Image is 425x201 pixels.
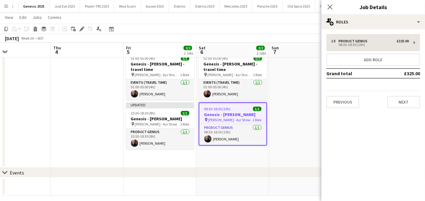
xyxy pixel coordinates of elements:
[252,0,283,12] button: Porsche 2025
[131,56,156,61] span: 01:00-05:00 (4h)
[5,15,13,20] span: View
[20,36,35,41] span: Week 36
[48,15,61,20] span: Comms
[141,0,169,12] button: Aussie 2025
[126,52,194,100] app-job-card: 01:00-05:00 (4h)1/1Genesis - [PERSON_NAME] - travel time [PERSON_NAME] - Ayr Show - travel time1 ...
[199,79,267,100] app-card-role: Events (Travel Time)1/101:00-05:00 (4h)[PERSON_NAME]
[10,170,24,176] div: Events
[272,45,279,51] span: Sun
[135,122,177,126] span: [PERSON_NAME] - Ayr Show
[204,107,231,111] span: 08:30-18:30 (10h)
[204,56,228,61] span: 01:00-05:00 (4h)
[331,43,409,46] div: 08:30-18:30 (10h)
[199,52,267,100] app-job-card: 01:00-05:00 (4h)1/1Genesis - [PERSON_NAME] - travel time [PERSON_NAME] - Ayr Show - travel time1 ...
[126,129,194,149] app-card-role: Product Genius1/110:30-18:30 (8h)[PERSON_NAME]
[283,0,315,12] button: Old Spice 2025
[199,61,267,72] h3: Genesis - [PERSON_NAME] - travel time
[208,118,251,122] span: [PERSON_NAME] - Ayr Show
[208,72,253,77] span: [PERSON_NAME] - Ayr Show - travel time
[114,0,141,12] button: Wise Scam
[326,54,420,66] button: Add role
[321,3,425,11] h3: Job Details
[45,13,64,21] a: Comms
[135,72,181,77] span: [PERSON_NAME] - Ayr Show - travel time
[181,56,189,61] span: 1/1
[2,13,16,21] a: View
[17,13,29,21] a: Edit
[198,48,205,55] span: 6
[271,48,279,55] span: 7
[253,72,262,77] span: 1 Role
[131,111,156,115] span: 10:30-18:30 (8h)
[199,124,266,145] app-card-role: Product Genius1/108:30-18:30 (10h)[PERSON_NAME]
[253,118,262,122] span: 1 Role
[190,0,220,12] button: Dolmio 2025
[326,96,359,108] button: Previous
[126,61,194,72] h3: Genesis - [PERSON_NAME] - travel time
[169,0,190,12] button: Dolmio
[50,0,80,12] button: Just Eat 2025
[254,56,262,61] span: 1/1
[19,15,26,20] span: Edit
[257,51,266,55] div: 2 Jobs
[339,39,370,43] div: Product Genius
[18,0,50,12] button: Genesis 2025
[199,112,266,117] h3: Genesis - [PERSON_NAME]
[326,69,384,78] td: Grand total
[220,0,252,12] button: Mercedes 2025
[253,107,262,111] span: 1/1
[387,96,420,108] button: Next
[199,102,267,146] app-job-card: 08:30-18:30 (10h)1/1Genesis - [PERSON_NAME] [PERSON_NAME] - Ayr Show1 RoleProduct Genius1/108:30-...
[125,48,131,55] span: 5
[321,15,425,29] div: Roles
[52,48,61,55] span: 4
[181,111,189,115] span: 1/1
[53,45,61,51] span: Thu
[181,122,189,126] span: 1 Role
[126,102,194,107] div: Updated
[126,45,131,51] span: Fri
[5,35,19,41] div: [DATE]
[397,39,409,43] div: £325.00
[184,46,192,50] span: 2/2
[256,46,265,50] span: 2/2
[331,39,339,43] div: 1 x
[30,13,44,21] a: Jobs
[199,45,205,51] span: Sat
[315,0,341,12] button: Pepsi 2025
[181,72,189,77] span: 1 Role
[126,116,194,122] h3: Genesis - [PERSON_NAME]
[33,15,42,20] span: Jobs
[80,0,114,12] button: Ploom TRS 2025
[126,102,194,149] app-job-card: Updated10:30-18:30 (8h)1/1Genesis - [PERSON_NAME] [PERSON_NAME] - Ayr Show1 RoleProduct Genius1/1...
[38,36,44,41] div: BST
[126,79,194,100] app-card-role: Events (Travel Time)1/101:00-05:00 (4h)[PERSON_NAME]
[184,51,193,55] div: 2 Jobs
[384,69,420,78] td: £325.00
